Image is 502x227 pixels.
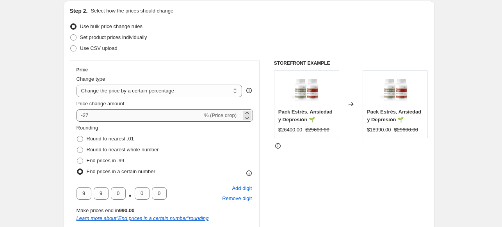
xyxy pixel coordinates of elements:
[87,136,134,142] span: Round to nearest .01
[119,207,135,213] b: 990.00
[221,193,253,204] button: Remove placeholder
[135,187,150,200] input: ﹡
[70,7,88,15] h2: Step 2.
[128,187,132,200] span: .
[94,187,109,200] input: ﹡
[245,87,253,94] div: help
[380,74,411,106] img: PackMenteenCalma_80x.png
[204,112,237,118] span: % (Price drop)
[305,126,329,134] strike: $29600.00
[367,109,421,122] span: Pack Estrés, Ansiedad y Depresión 🌱
[291,74,322,106] img: PackMenteenCalma_80x.png
[367,126,391,134] div: $18990.00
[77,101,125,106] span: Price change amount
[77,207,135,213] span: Make prices end in
[152,187,167,200] input: ﹡
[77,67,88,73] h3: Price
[111,187,126,200] input: ﹡
[222,195,252,202] span: Remove digit
[274,60,428,66] h6: STOREFRONT EXAMPLE
[87,168,155,174] span: End prices in a certain number
[87,158,125,163] span: End prices in .99
[278,109,333,122] span: Pack Estrés, Ansiedad y Depresión 🌱
[87,147,159,153] span: Round to nearest whole number
[80,23,142,29] span: Use bulk price change rules
[91,7,173,15] p: Select how the prices should change
[77,187,91,200] input: ﹡
[77,76,105,82] span: Change type
[80,45,117,51] span: Use CSV upload
[231,183,253,193] button: Add placeholder
[80,34,147,40] span: Set product prices individually
[77,125,98,131] span: Rounding
[232,184,252,192] span: Add digit
[77,215,209,221] i: Learn more about " End prices in a certain number " rounding
[77,109,203,122] input: -15
[278,126,302,134] div: $26400.00
[394,126,418,134] strike: $29600.00
[77,215,209,221] a: Learn more about"End prices in a certain number"rounding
